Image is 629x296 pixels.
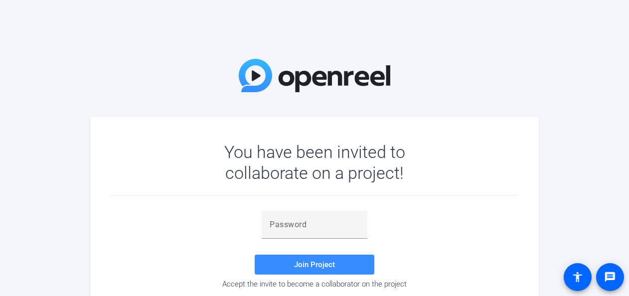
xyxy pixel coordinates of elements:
mat-icon: accessibility [572,271,584,283]
img: OpenReel Logo [239,59,390,92]
div: You have been invited to collaborate on a project! [195,142,434,183]
input: Password [270,219,359,231]
div: Accept the invite to become a collaborator on the project [110,280,519,289]
mat-icon: message [604,271,616,283]
button: Join Project [255,255,374,275]
span: Join Project [294,260,335,269]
